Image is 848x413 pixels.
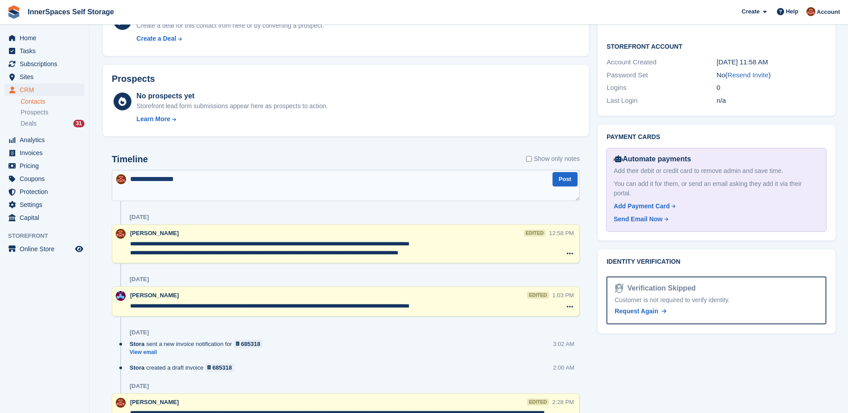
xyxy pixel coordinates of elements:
a: menu [4,45,84,57]
span: Help [786,7,798,16]
h2: Timeline [112,154,148,164]
a: View email [130,349,267,356]
div: Logins [607,83,717,93]
a: Create a Deal [136,34,324,43]
div: Add Payment Card [614,202,670,211]
span: ( ) [725,71,771,79]
div: Verification Skipped [624,283,696,294]
div: No [717,70,827,80]
div: sent a new invoice notification for [130,340,267,348]
a: menu [4,58,84,70]
div: Send Email Now [614,215,662,224]
h2: Identity verification [607,258,827,265]
div: Automate payments [614,154,819,164]
span: [PERSON_NAME] [130,399,179,405]
span: Stora [130,340,144,348]
div: 1:03 PM [553,291,574,299]
img: stora-icon-8386f47178a22dfd0bd8f6a31ec36ba5ce8667c1dd55bd0f319d3a0aa187defe.svg [7,5,21,19]
button: Post [553,172,578,187]
span: Protection [20,185,73,198]
div: 2:28 PM [553,398,574,406]
span: Capital [20,211,73,224]
span: Pricing [20,160,73,172]
div: [DATE] [130,383,149,390]
a: menu [4,243,84,255]
span: Subscriptions [20,58,73,70]
a: menu [4,32,84,44]
div: 3:02 AM [553,340,574,348]
a: Learn More [136,114,328,124]
div: Add their debit or credit card to remove admin and save time. [614,166,819,176]
a: Contacts [21,97,84,106]
span: Storefront [8,232,89,240]
a: Preview store [74,244,84,254]
div: n/a [717,96,827,106]
label: Show only notes [526,154,580,164]
div: Learn More [136,114,170,124]
div: created a draft invoice [130,363,239,372]
a: Resend Invite [727,71,768,79]
span: Invoices [20,147,73,159]
div: [DATE] [130,329,149,336]
span: Prospects [21,108,48,117]
div: Last Login [607,96,717,106]
div: Password Set [607,70,717,80]
div: [DATE] 11:58 AM [717,57,827,67]
img: Abby Tilley [116,229,126,239]
h2: Storefront Account [607,42,827,51]
span: Home [20,32,73,44]
div: [DATE] [130,214,149,221]
div: You can add it for them, or send an email asking they add it via their portal. [614,179,819,198]
span: [PERSON_NAME] [130,292,179,299]
a: 685318 [234,340,263,348]
a: menu [4,211,84,224]
h2: Payment cards [607,134,827,141]
span: Online Store [20,243,73,255]
a: menu [4,173,84,185]
div: Storefront lead form submissions appear here as prospects to action. [136,101,328,111]
a: Prospects [21,108,84,117]
div: 685318 [241,340,260,348]
input: Show only notes [526,154,532,164]
a: 685318 [205,363,234,372]
img: Abby Tilley [806,7,815,16]
a: Add Payment Card [614,202,815,211]
a: menu [4,160,84,172]
div: 12:58 PM [549,229,574,237]
a: menu [4,185,84,198]
div: 685318 [212,363,232,372]
div: [DATE] [130,276,149,283]
div: 0 [717,83,827,93]
div: edited [524,230,545,236]
span: Sites [20,71,73,83]
div: edited [527,399,548,405]
img: Abby Tilley [116,398,126,408]
span: Deals [21,119,37,128]
div: Create a Deal [136,34,176,43]
img: Abby Tilley [116,174,126,184]
div: Customer is not required to verify identity. [615,295,818,305]
span: Account [817,8,840,17]
span: Tasks [20,45,73,57]
span: Coupons [20,173,73,185]
div: 31 [73,120,84,127]
h2: Prospects [112,74,155,84]
div: No prospects yet [136,91,328,101]
a: menu [4,147,84,159]
span: [PERSON_NAME] [130,230,179,236]
span: Stora [130,363,144,372]
span: Create [742,7,759,16]
a: Request Again [615,307,667,316]
a: menu [4,198,84,211]
span: Analytics [20,134,73,146]
div: 2:00 AM [553,363,574,372]
img: Paul Allo [116,291,126,301]
div: edited [527,292,548,299]
a: Deals 31 [21,119,84,128]
a: menu [4,84,84,96]
div: Account Created [607,57,717,67]
a: menu [4,71,84,83]
img: Identity Verification Ready [615,283,624,293]
span: CRM [20,84,73,96]
a: InnerSpaces Self Storage [24,4,118,19]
